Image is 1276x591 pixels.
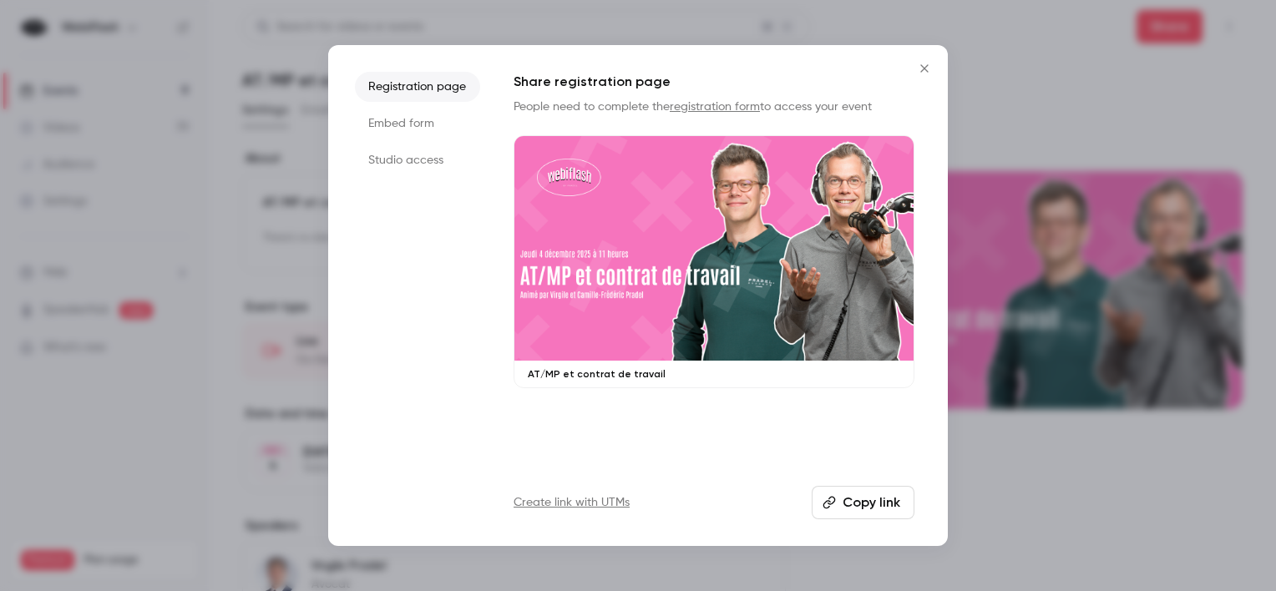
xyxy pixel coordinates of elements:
[670,101,760,113] a: registration form
[355,145,480,175] li: Studio access
[355,109,480,139] li: Embed form
[528,367,900,381] p: AT/MP et contrat de travail
[514,72,914,92] h1: Share registration page
[514,135,914,388] a: AT/MP et contrat de travail
[355,72,480,102] li: Registration page
[908,52,941,85] button: Close
[514,494,630,511] a: Create link with UTMs
[812,486,914,519] button: Copy link
[514,98,914,115] p: People need to complete the to access your event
